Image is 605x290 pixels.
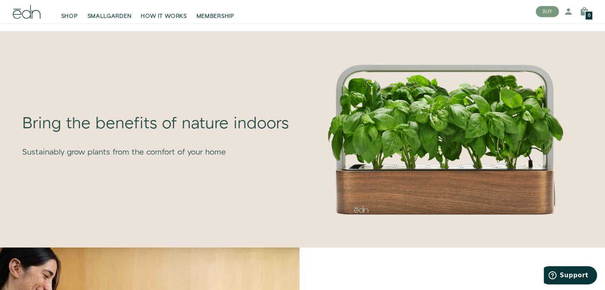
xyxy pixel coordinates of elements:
a: SHOP [56,3,83,21]
a: MEMBERSHIP [192,3,239,21]
span: SHOP [61,13,78,21]
span: HOW IT WORKS [141,13,187,21]
span: SMALLGARDEN [88,13,132,21]
button: BUY [536,6,559,17]
div: Bring the benefits of nature indoors [22,112,293,135]
span: 0 [588,14,590,18]
a: SMALLGARDEN [83,3,136,21]
iframe: Opens a widget where you can find more information [544,266,597,286]
span: MEMBERSHIP [196,13,234,21]
a: HOW IT WORKS [136,3,191,21]
div: Sustainably grow plants from the comfort of your home [22,135,293,158]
